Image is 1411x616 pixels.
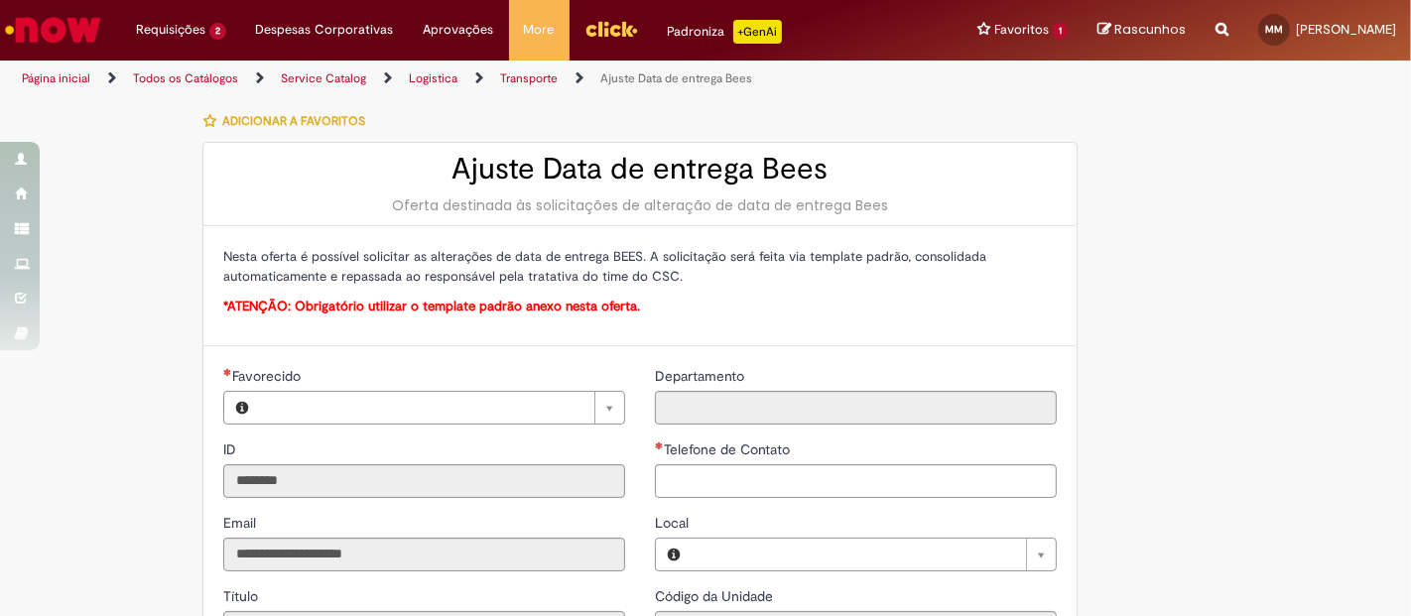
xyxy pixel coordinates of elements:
[2,10,104,50] img: ServiceNow
[223,586,262,606] label: Somente leitura - Título
[223,464,625,498] input: ID
[655,586,777,606] label: Somente leitura - Código da Unidade
[223,248,986,285] span: Nesta oferta é possível solicitar as alterações de data de entrega BEES. A solicitação será feita...
[136,20,205,40] span: Requisições
[668,20,782,44] div: Padroniza
[655,391,1057,425] input: Departamento
[22,70,90,86] a: Página inicial
[600,70,752,86] a: Ajuste Data de entrega Bees
[655,464,1057,498] input: Telefone de Contato
[1296,21,1396,38] span: [PERSON_NAME]
[281,70,366,86] a: Service Catalog
[500,70,558,86] a: Transporte
[223,440,240,458] span: Somente leitura - ID
[260,392,624,424] a: Limpar campo Favorecido
[424,20,494,40] span: Aprovações
[222,113,365,129] span: Adicionar a Favoritos
[232,367,305,385] span: Necessários - Favorecido
[524,20,555,40] span: More
[223,513,260,533] label: Somente leitura - Email
[656,539,692,570] button: Local, Visualizar este registro
[1097,21,1186,40] a: Rascunhos
[1053,23,1068,40] span: 1
[223,514,260,532] span: Somente leitura - Email
[655,366,748,386] label: Somente leitura - Departamento
[256,20,394,40] span: Despesas Corporativas
[223,298,640,314] span: *ATENÇÃO: Obrigatório utilizar o template padrão anexo nesta oferta.
[655,441,664,449] span: Necessários
[655,514,693,532] span: Local
[994,20,1049,40] span: Favoritos
[1114,20,1186,39] span: Rascunhos
[133,70,238,86] a: Todos os Catálogos
[223,195,1057,215] div: Oferta destinada às solicitações de alteração de data de entrega Bees
[223,153,1057,185] h2: Ajuste Data de entrega Bees
[692,539,1056,570] a: Limpar campo Local
[664,440,794,458] span: Telefone de Contato
[223,439,240,459] label: Somente leitura - ID
[223,538,625,571] input: Email
[224,392,260,424] button: Favorecido, Visualizar este registro
[1265,23,1283,36] span: MM
[584,14,638,44] img: click_logo_yellow_360x200.png
[655,367,748,385] span: Somente leitura - Departamento
[655,587,777,605] span: Somente leitura - Código da Unidade
[223,587,262,605] span: Somente leitura - Título
[15,61,926,97] ul: Trilhas de página
[202,100,376,142] button: Adicionar a Favoritos
[409,70,457,86] a: Logistica
[733,20,782,44] p: +GenAi
[209,23,226,40] span: 2
[223,368,232,376] span: Necessários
